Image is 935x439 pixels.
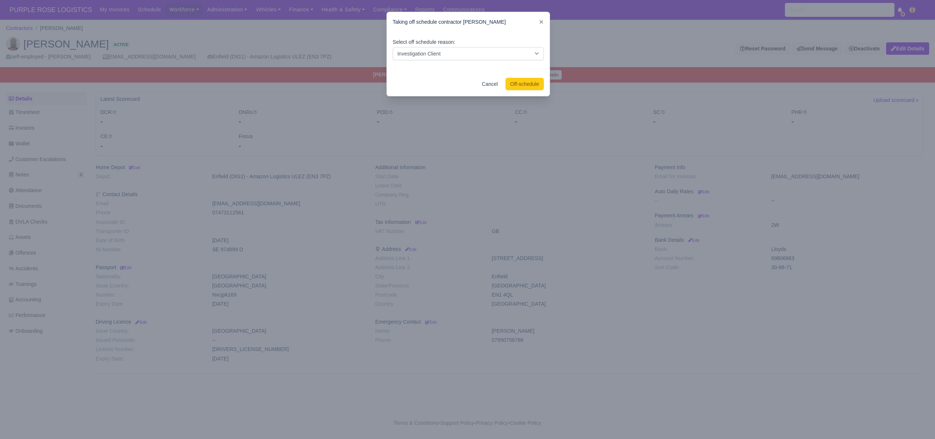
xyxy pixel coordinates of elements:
[387,12,550,32] div: Taking off schedule contractor [PERSON_NAME]
[898,404,935,439] iframe: Chat Widget
[393,38,455,46] label: Select off schedule reason:
[505,78,544,90] button: Off-schedule
[477,78,503,90] a: Cancel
